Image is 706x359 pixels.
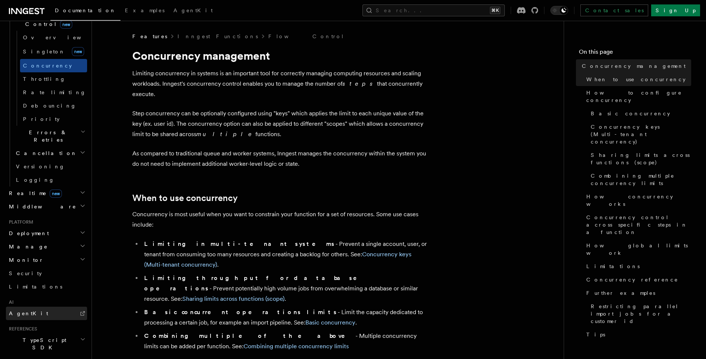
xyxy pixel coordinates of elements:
span: Concurrency control across specific steps in a function [586,214,691,236]
span: Throttling [23,76,66,82]
a: Sharing limits across functions (scope) [588,148,691,169]
span: When to use concurrency [586,76,686,83]
button: Toggle dark mode [550,6,568,15]
a: AgentKit [169,2,217,20]
span: Limitations [9,284,62,290]
span: Deployment [6,230,49,237]
a: Contact sales [580,4,648,16]
a: How global limits work [583,239,691,260]
a: Limitations [583,260,691,273]
strong: Limiting in multi-tenant systems [144,240,335,247]
a: Concurrency control across specific steps in a function [583,211,691,239]
em: multiple [196,131,255,138]
span: Cancellation [13,149,77,157]
a: Examples [120,2,169,20]
span: Rate limiting [23,89,86,95]
span: Features [132,33,167,40]
span: Further examples [586,289,655,297]
a: Combining multiple concurrency limits [243,343,349,350]
button: Manage [6,240,87,253]
a: How to configure concurrency [583,86,691,107]
span: Basic concurrency [591,110,670,117]
span: Documentation [55,7,116,13]
span: Versioning [16,164,65,169]
a: Further examples [583,286,691,300]
a: Logging [13,173,87,187]
strong: Basic concurrent operations limits [144,309,338,316]
span: new [60,20,72,29]
a: Basic concurrency [588,107,691,120]
kbd: ⌘K [490,7,500,14]
a: Concurrency reference [583,273,691,286]
a: Limitations [6,280,87,293]
a: Security [6,267,87,280]
span: Concurrency [23,63,72,69]
span: Limitations [586,263,640,270]
span: Singleton [23,49,65,55]
strong: Limiting throughput for database operations [144,274,367,292]
li: - Prevent potentially high volume jobs from overwhelming a database or similar resource. See: . [142,273,429,304]
span: Platform [6,219,33,225]
span: Concurrency management [582,62,686,70]
a: Concurrency keys (Multi-tenant concurrency) [588,120,691,148]
span: Combining multiple concurrency limits [591,172,691,187]
a: Concurrency management [579,59,691,73]
span: References [6,326,37,332]
span: Security [9,270,42,276]
span: Priority [23,116,60,122]
a: Concurrency [20,59,87,72]
span: Logging [16,177,54,183]
a: Priority [20,112,87,126]
li: - Limit the capacity dedicated to processing a certain job, for example an import pipeline. See: . [142,307,429,328]
span: Restricting parallel import jobs for a customer id [591,303,691,325]
a: Sign Up [651,4,700,16]
span: Tips [586,331,605,338]
button: Middleware [6,200,87,213]
button: Deployment [6,227,87,240]
a: AgentKit [6,307,87,320]
a: Overview [20,31,87,44]
a: Singletonnew [20,44,87,59]
a: Restricting parallel import jobs for a customer id [588,300,691,328]
p: Step concurrency can be optionally configured using "keys" which applies the limit to each unique... [132,108,429,139]
span: How concurrency works [586,193,691,208]
a: Versioning [13,160,87,173]
h4: On this page [579,47,691,59]
span: Concurrency keys (Multi-tenant concurrency) [591,123,691,145]
a: Rate limiting [20,86,87,99]
a: Combining multiple concurrency limits [588,169,691,190]
li: - Prevent a single account, user, or tenant from consuming too many resources and creating a back... [142,239,429,270]
span: Manage [6,243,48,250]
span: Monitor [6,256,44,264]
span: Overview [23,34,99,40]
span: new [72,47,84,56]
button: Search...⌘K [362,4,505,16]
a: Tips [583,328,691,341]
span: new [50,190,62,198]
button: TypeScript SDK [6,333,87,354]
a: Basic concurrency [305,319,355,326]
strong: Combining multiple of the above [144,332,355,339]
a: Inngest Functions [178,33,258,40]
span: AgentKit [9,310,48,316]
span: Middleware [6,203,76,210]
a: Sharing limits across functions (scope) [182,295,285,302]
span: How to configure concurrency [586,89,691,104]
span: Concurrency reference [586,276,678,283]
span: Examples [125,7,165,13]
a: Debouncing [20,99,87,112]
span: AI [6,299,14,305]
em: steps [342,80,377,87]
a: Throttling [20,72,87,86]
a: Flow Control [268,33,344,40]
span: Debouncing [23,103,76,109]
span: TypeScript SDK [6,336,80,351]
p: As compared to traditional queue and worker systems, Inngest manages the concurrency within the s... [132,148,429,169]
span: Realtime [6,190,62,197]
a: When to use concurrency [583,73,691,86]
a: How concurrency works [583,190,691,211]
p: Concurrency is most useful when you want to constrain your function for a set of resources. Some ... [132,209,429,230]
button: Errors & Retries [13,126,87,146]
a: When to use concurrency [132,193,238,203]
button: Monitor [6,253,87,267]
